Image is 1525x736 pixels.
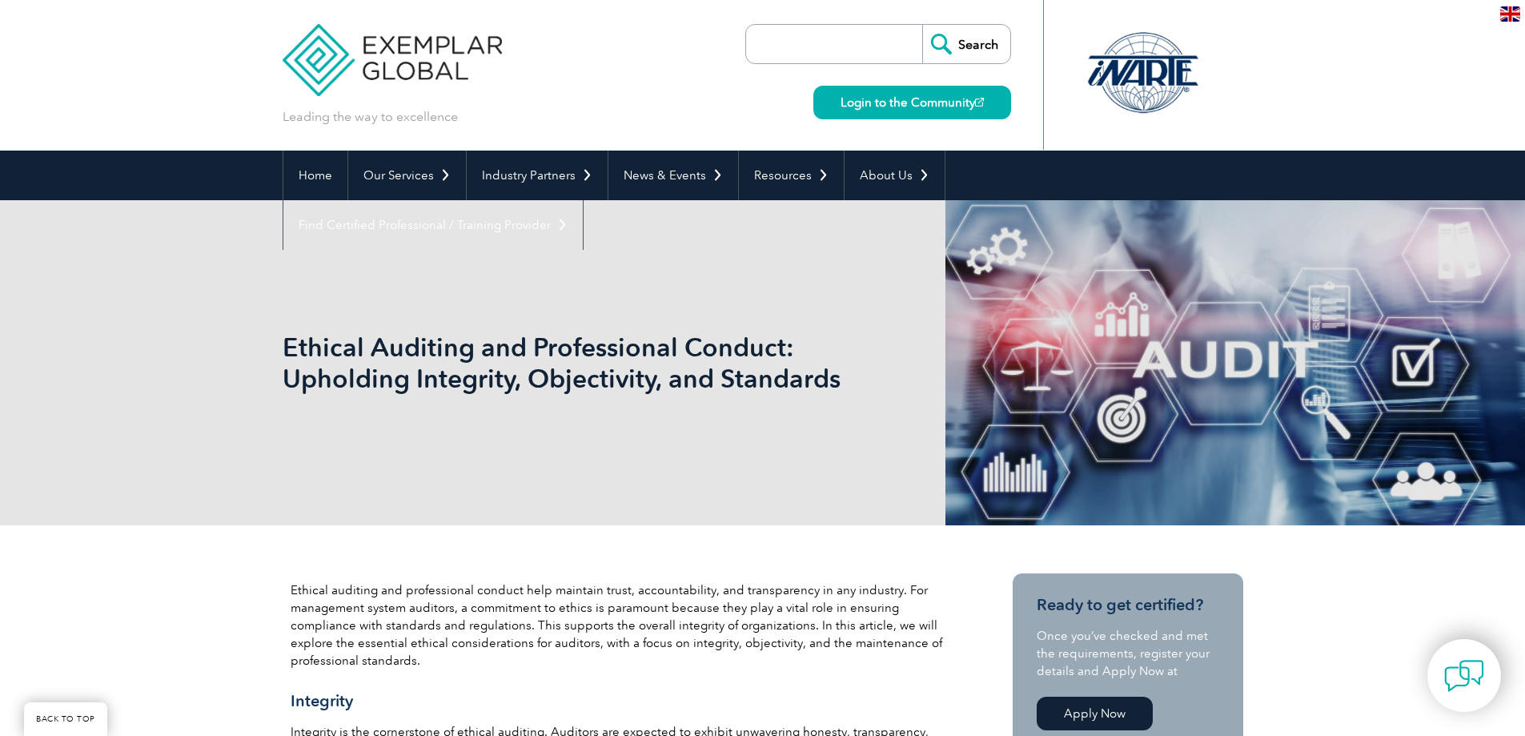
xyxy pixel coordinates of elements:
a: BACK TO TOP [24,702,107,736]
h3: Integrity [291,691,947,711]
a: Resources [739,151,844,200]
h3: Ready to get certified? [1037,595,1219,615]
a: Industry Partners [467,151,608,200]
a: Our Services [348,151,466,200]
a: News & Events [608,151,738,200]
a: About Us [845,151,945,200]
p: Ethical auditing and professional conduct help maintain trust, accountability, and transparency i... [291,581,947,670]
a: Home [283,151,347,200]
p: Leading the way to excellence [283,108,458,126]
input: Search [922,25,1010,63]
p: Once you’ve checked and met the requirements, register your details and Apply Now at [1037,627,1219,680]
a: Login to the Community [813,86,1011,119]
a: Find Certified Professional / Training Provider [283,200,583,250]
img: open_square.png [975,98,984,107]
img: en [1500,6,1520,22]
h1: Ethical Auditing and Professional Conduct: Upholding Integrity, Objectivity, and Standards [283,332,897,394]
img: contact-chat.png [1444,656,1484,696]
a: Apply Now [1037,697,1153,730]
